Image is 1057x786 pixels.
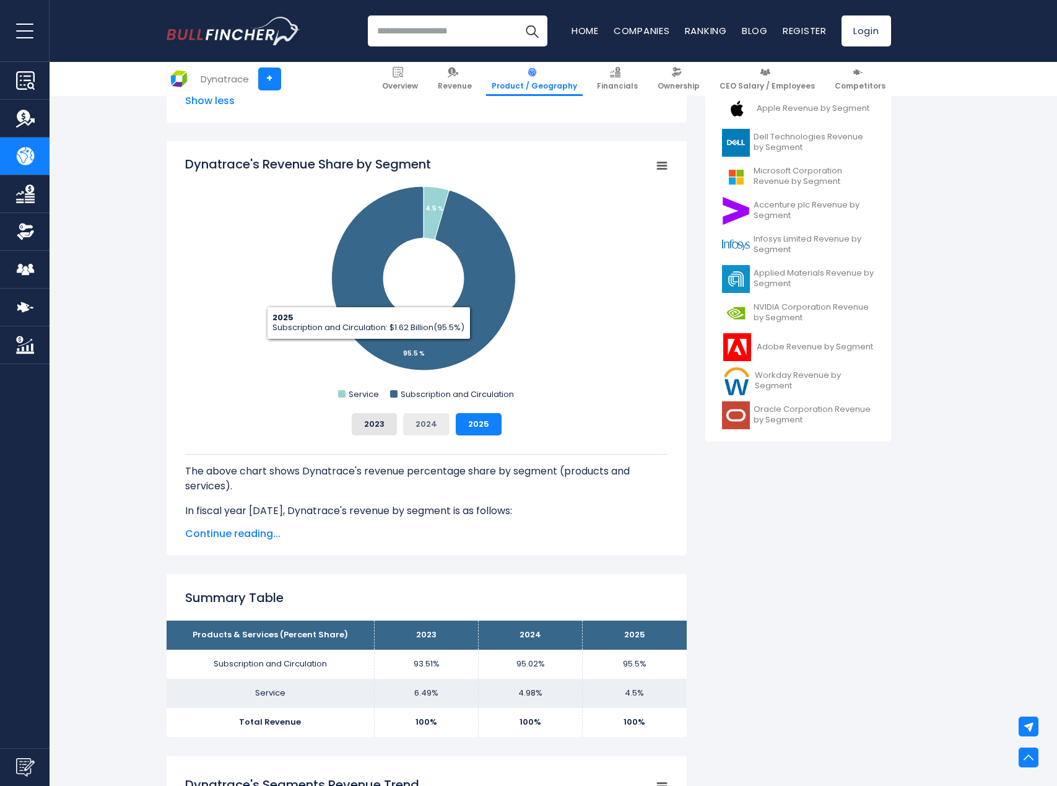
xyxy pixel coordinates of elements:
[829,62,891,96] a: Competitors
[715,194,882,228] a: Accenture plc Revenue by Segment
[479,650,583,679] td: 95.02%
[479,621,583,650] th: 2024
[722,231,750,259] img: INFY logo
[572,24,599,37] a: Home
[715,296,882,330] a: NVIDIA Corporation Revenue by Segment
[614,24,670,37] a: Companies
[167,17,300,45] img: Bullfincher logo
[715,160,882,194] a: Microsoft Corporation Revenue by Segment
[349,388,379,400] text: Service
[486,62,583,96] a: Product / Geography
[652,62,705,96] a: Ownership
[492,81,577,91] span: Product / Geography
[583,679,687,708] td: 4.5%
[754,132,874,153] span: Dell Technologies Revenue by Segment
[742,24,768,37] a: Blog
[722,299,750,327] img: NVDA logo
[715,126,882,160] a: Dell Technologies Revenue by Segment
[754,268,874,289] span: Applied Materials Revenue by Segment
[583,621,687,650] th: 2025
[400,388,513,400] text: Subscription and Circulation
[516,15,547,46] button: Search
[201,72,249,86] div: Dynatrace
[583,650,687,679] td: 95.5%
[375,708,479,737] td: 100%
[376,62,424,96] a: Overview
[754,234,874,255] span: Infosys Limited Revenue by Segment
[757,103,869,114] span: Apple Revenue by Segment
[167,650,375,679] td: Subscription and Circulation
[352,413,397,435] button: 2023
[720,81,815,91] span: CEO Salary / Employees
[754,302,874,323] span: NVIDIA Corporation Revenue by Segment
[382,81,418,91] span: Overview
[783,24,827,37] a: Register
[591,62,643,96] a: Financials
[722,163,750,191] img: MSFT logo
[715,92,882,126] a: Apple Revenue by Segment
[425,204,443,213] tspan: 4.5 %
[754,166,874,187] span: Microsoft Corporation Revenue by Segment
[167,679,375,708] td: Service
[438,81,472,91] span: Revenue
[185,504,668,518] p: In fiscal year [DATE], Dynatrace's revenue by segment is as follows:
[722,197,750,225] img: ACN logo
[185,526,668,541] span: Continue reading...
[167,17,300,45] a: Go to homepage
[167,708,375,737] td: Total Revenue
[715,364,882,398] a: Workday Revenue by Segment
[835,81,885,91] span: Competitors
[167,621,375,650] th: Products & Services (Percent Share)
[722,401,750,429] img: ORCL logo
[757,342,873,352] span: Adobe Revenue by Segment
[714,62,820,96] a: CEO Salary / Employees
[167,67,191,90] img: DT logo
[375,650,479,679] td: 93.51%
[403,349,425,358] tspan: 95.5 %
[722,95,753,123] img: AAPL logo
[722,367,752,395] img: WDAY logo
[185,94,668,108] span: Show less
[754,404,874,426] span: Oracle Corporation Revenue by Segment
[479,679,583,708] td: 4.98%
[685,24,727,37] a: Ranking
[185,155,668,403] svg: Dynatrace's Revenue Share by Segment
[722,129,750,157] img: DELL logo
[375,679,479,708] td: 6.49%
[456,413,502,435] button: 2025
[715,330,882,364] a: Adobe Revenue by Segment
[185,155,431,173] tspan: Dynatrace's Revenue Share by Segment
[432,62,477,96] a: Revenue
[754,200,874,221] span: Accenture plc Revenue by Segment
[185,464,668,494] p: The above chart shows Dynatrace's revenue percentage share by segment (products and services).
[658,81,700,91] span: Ownership
[258,68,281,90] a: +
[722,265,750,293] img: AMAT logo
[16,222,35,241] img: Ownership
[842,15,891,46] a: Login
[479,708,583,737] td: 100%
[185,588,668,607] h2: Summary Table
[403,413,450,435] button: 2024
[597,81,638,91] span: Financials
[375,621,479,650] th: 2023
[715,262,882,296] a: Applied Materials Revenue by Segment
[722,333,753,361] img: ADBE logo
[715,398,882,432] a: Oracle Corporation Revenue by Segment
[185,454,668,632] div: The for Dynatrace is the Subscription and Circulation, which represents 95.5% of its total revenu...
[583,708,687,737] td: 100%
[755,370,874,391] span: Workday Revenue by Segment
[715,228,882,262] a: Infosys Limited Revenue by Segment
